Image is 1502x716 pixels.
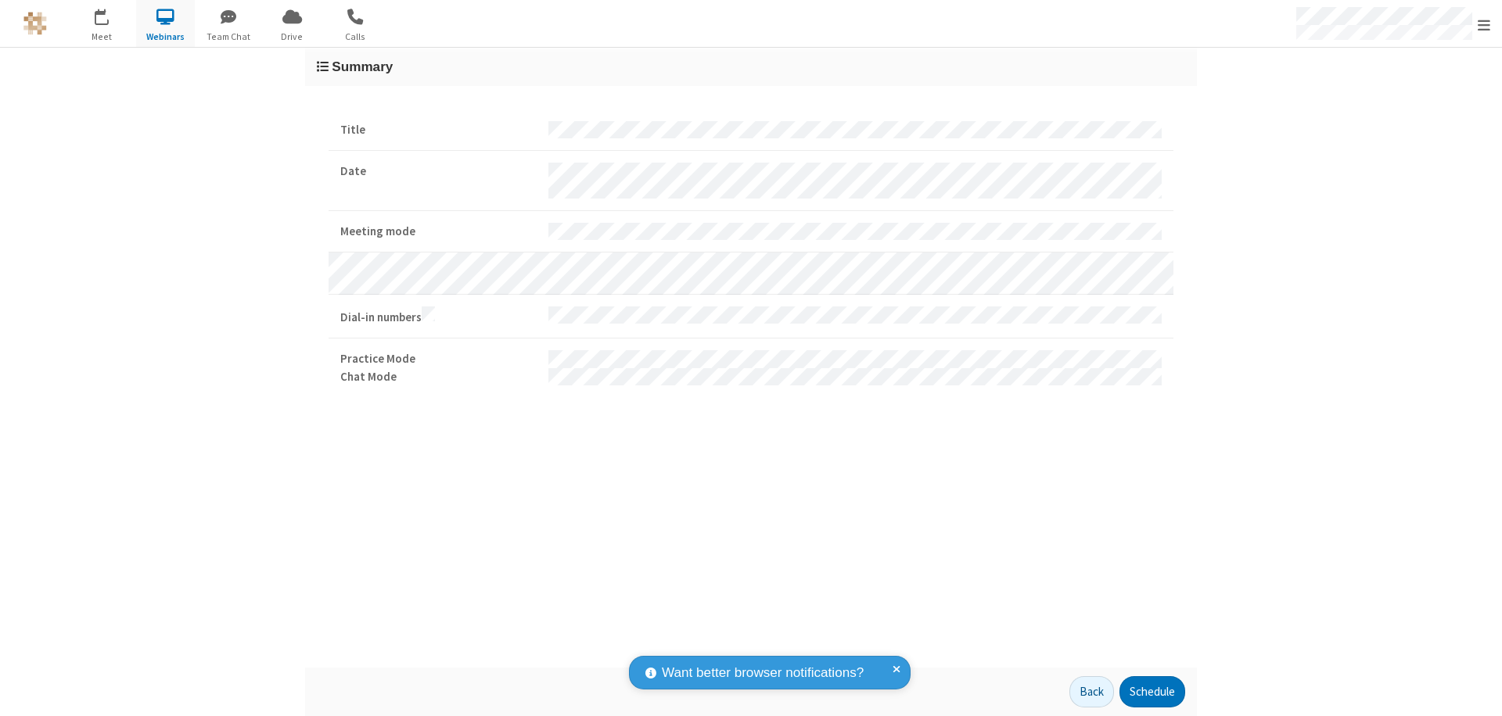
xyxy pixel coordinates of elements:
span: Drive [263,30,322,44]
span: Calls [326,30,385,44]
span: Webinars [136,30,195,44]
strong: Practice Mode [340,350,537,368]
button: Back [1069,676,1114,707]
img: QA Selenium DO NOT DELETE OR CHANGE [23,12,47,35]
div: 1 [106,9,116,20]
iframe: Chat [1463,675,1490,705]
strong: Meeting mode [340,223,537,241]
span: Summary [332,59,393,74]
strong: Dial-in numbers [340,306,537,327]
strong: Chat Mode [340,368,537,386]
span: Team Chat [199,30,258,44]
span: Want better browser notifications? [662,663,864,683]
strong: Title [340,121,537,139]
button: Schedule [1119,676,1185,707]
strong: Date [340,163,537,181]
span: Meet [73,30,131,44]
